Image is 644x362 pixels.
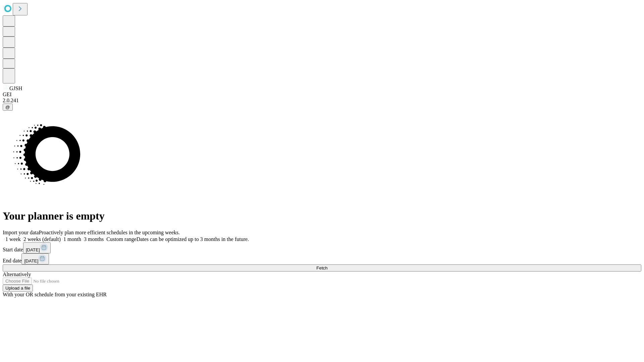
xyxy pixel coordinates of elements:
button: Upload a file [3,285,33,292]
button: [DATE] [23,242,51,253]
button: [DATE] [21,253,49,264]
button: @ [3,104,13,111]
span: Custom range [106,236,136,242]
span: Fetch [316,265,327,270]
span: 1 month [63,236,81,242]
span: 1 week [5,236,21,242]
span: 2 weeks (default) [23,236,61,242]
h1: Your planner is empty [3,210,641,222]
span: @ [5,105,10,110]
span: Alternatively [3,271,31,277]
span: Import your data [3,230,39,235]
button: Fetch [3,264,641,271]
div: GEI [3,92,641,98]
span: 3 months [84,236,104,242]
div: Start date [3,242,641,253]
span: With your OR schedule from your existing EHR [3,292,107,297]
span: Proactively plan more efficient schedules in the upcoming weeks. [39,230,180,235]
span: [DATE] [26,247,40,252]
div: End date [3,253,641,264]
div: 2.0.241 [3,98,641,104]
span: [DATE] [24,258,38,263]
span: Dates can be optimized up to 3 months in the future. [137,236,249,242]
span: GJSH [9,85,22,91]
